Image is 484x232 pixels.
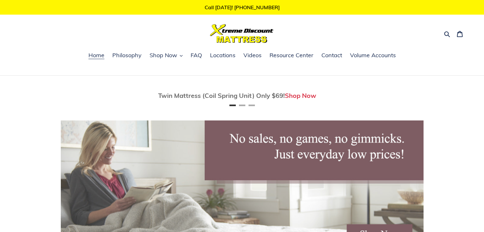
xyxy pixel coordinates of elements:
[270,51,313,59] span: Resource Center
[146,51,186,60] button: Shop Now
[112,51,142,59] span: Philosophy
[88,51,104,59] span: Home
[243,51,262,59] span: Videos
[187,51,205,60] a: FAQ
[229,105,236,106] button: Page 1
[240,51,265,60] a: Videos
[285,92,316,99] a: Shop Now
[347,51,399,60] a: Volume Accounts
[210,24,274,43] img: Xtreme Discount Mattress
[266,51,317,60] a: Resource Center
[191,51,202,59] span: FAQ
[158,92,285,99] span: Twin Mattress (Coil Spring Unit) Only $69!
[85,51,108,60] a: Home
[207,51,239,60] a: Locations
[150,51,177,59] span: Shop Now
[249,105,255,106] button: Page 3
[109,51,145,60] a: Philosophy
[210,51,235,59] span: Locations
[350,51,396,59] span: Volume Accounts
[239,105,245,106] button: Page 2
[318,51,345,60] a: Contact
[321,51,342,59] span: Contact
